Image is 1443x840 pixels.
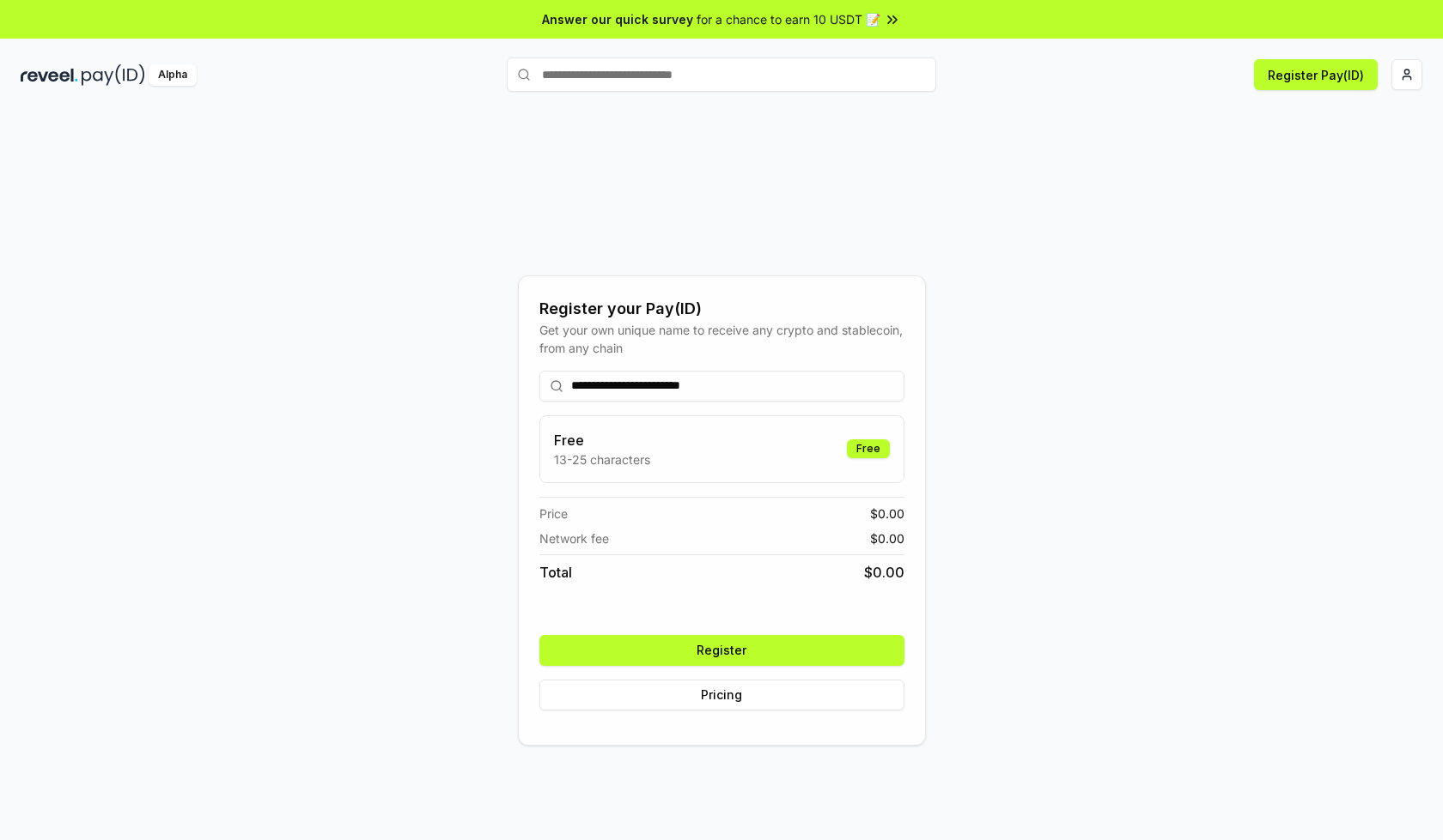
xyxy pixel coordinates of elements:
img: pay_id [82,64,145,86]
span: $ 0.00 [870,505,904,523]
div: Alpha [149,64,197,86]
span: $ 0.00 [864,562,904,583]
span: Price [539,505,568,523]
span: Total [539,562,572,583]
p: 13-25 characters [554,450,650,468]
div: Register your Pay(ID) [539,297,904,321]
div: Get your own unique name to receive any crypto and stablecoin, from any chain [539,321,904,357]
span: Network fee [539,529,609,547]
div: Free [847,439,890,458]
button: Pricing [539,680,904,710]
span: $ 0.00 [870,529,904,547]
button: Register [539,635,904,666]
span: for a chance to earn 10 USDT 📝 [697,10,880,28]
span: Answer our quick survey [542,10,693,28]
button: Register Pay(ID) [1254,59,1378,90]
h3: Free [554,430,650,450]
img: reveel_dark [21,64,78,86]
